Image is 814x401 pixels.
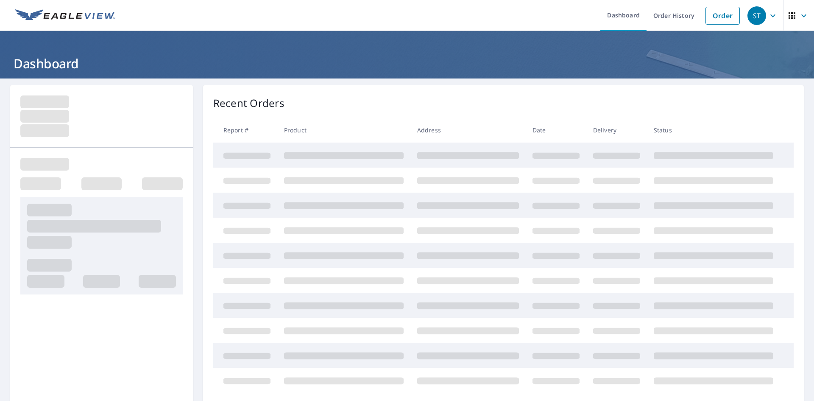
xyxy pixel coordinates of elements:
th: Status [647,118,780,143]
th: Report # [213,118,277,143]
p: Recent Orders [213,95,284,111]
th: Product [277,118,410,143]
h1: Dashboard [10,55,804,72]
img: EV Logo [15,9,115,22]
div: ST [747,6,766,25]
th: Date [526,118,586,143]
a: Order [705,7,740,25]
th: Address [410,118,526,143]
th: Delivery [586,118,647,143]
